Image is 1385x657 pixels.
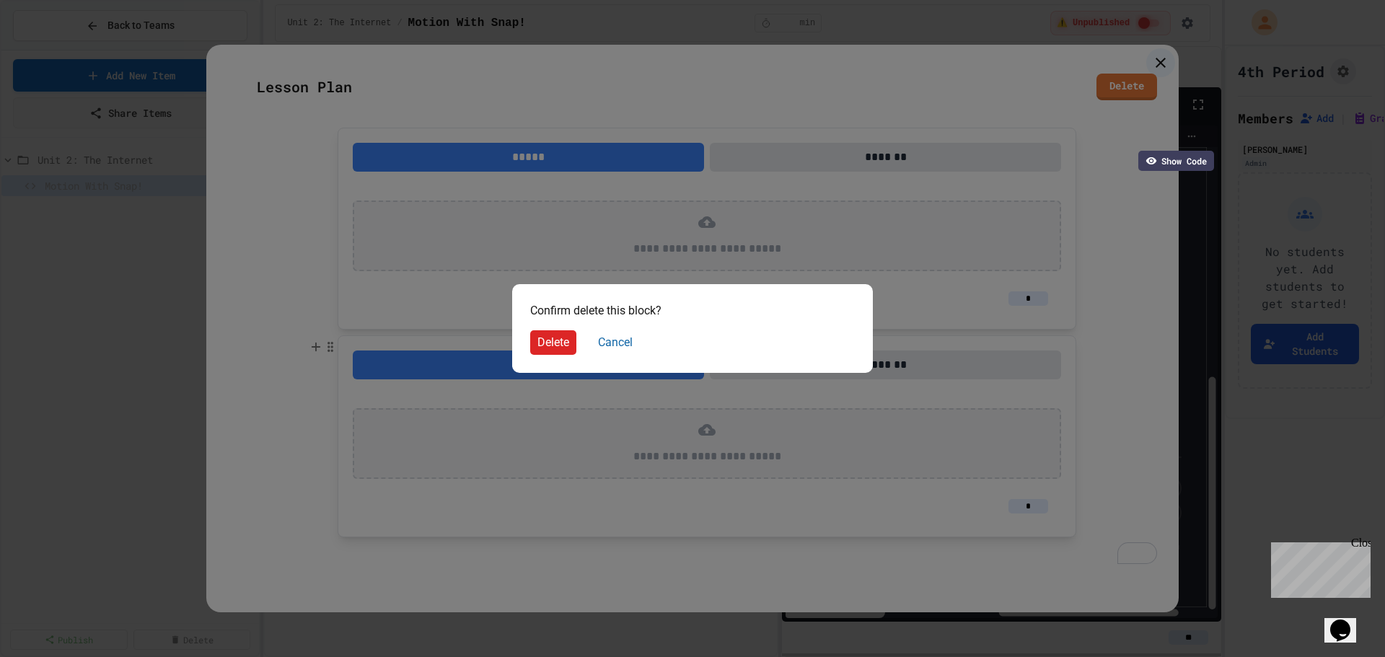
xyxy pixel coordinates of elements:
button: Cancel [591,330,640,355]
div: Chat with us now!Close [6,6,100,92]
h2: Confirm delete this block? [530,302,661,319]
div: Show Code [1138,151,1214,171]
button: Delete [530,330,576,355]
iframe: chat widget [1324,599,1371,643]
iframe: chat widget [1265,537,1371,598]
